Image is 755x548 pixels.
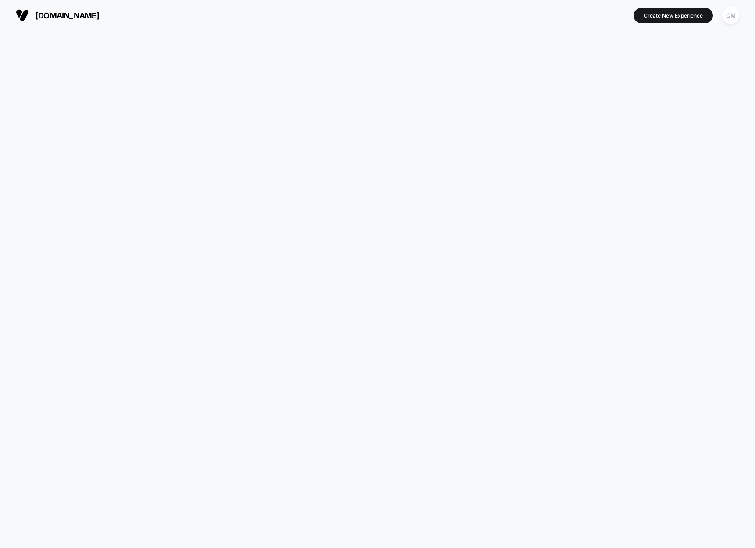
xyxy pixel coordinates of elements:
button: [DOMAIN_NAME] [13,8,102,22]
button: Create New Experience [634,8,713,23]
button: CM [719,7,742,25]
div: CM [722,7,739,24]
span: [DOMAIN_NAME] [36,11,99,20]
img: Visually logo [16,9,29,22]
